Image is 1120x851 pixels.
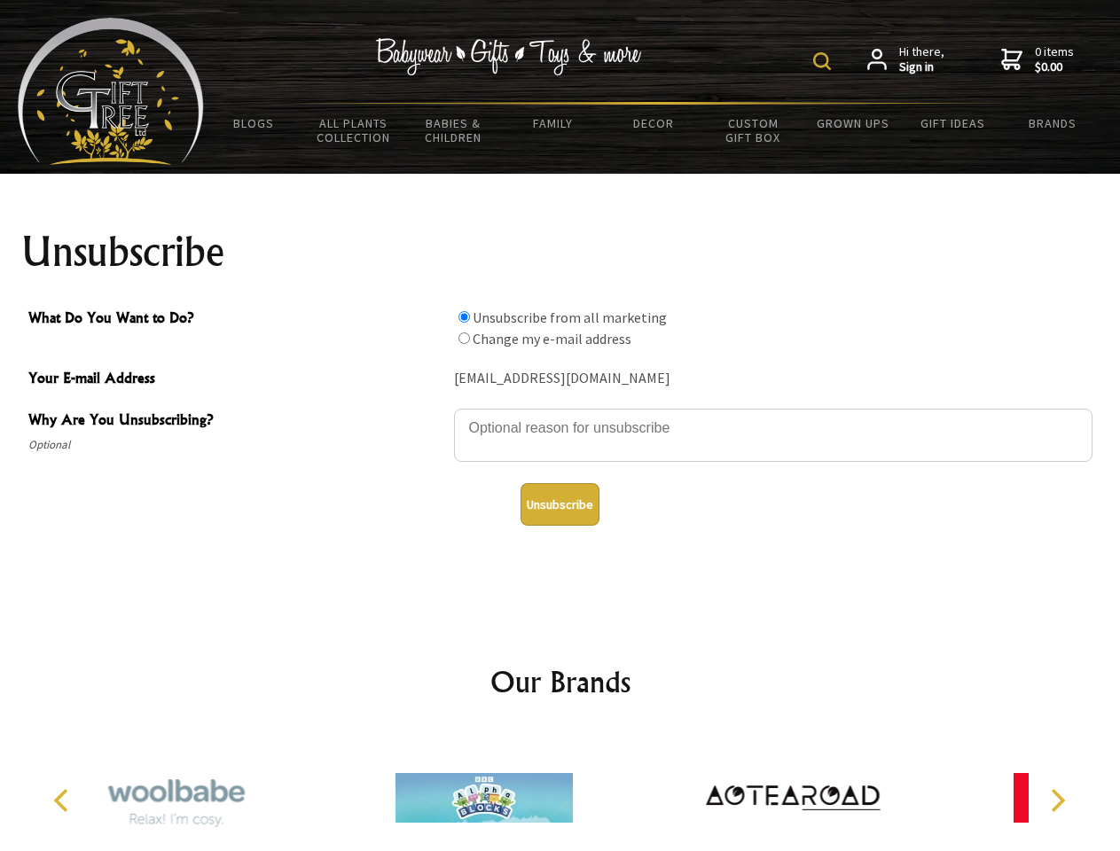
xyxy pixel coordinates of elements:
[1038,781,1077,820] button: Next
[458,332,470,344] input: What Do You Want to Do?
[28,307,445,332] span: What Do You Want to Do?
[21,230,1100,273] h1: Unsubscribe
[803,105,903,142] a: Grown Ups
[458,311,470,323] input: What Do You Want to Do?
[703,105,803,156] a: Custom Gift Box
[1035,59,1074,75] strong: $0.00
[304,105,404,156] a: All Plants Collection
[28,367,445,393] span: Your E-mail Address
[813,52,831,70] img: product search
[899,59,944,75] strong: Sign in
[28,434,445,456] span: Optional
[903,105,1003,142] a: Gift Ideas
[1035,43,1074,75] span: 0 items
[376,38,642,75] img: Babywear - Gifts - Toys & more
[454,365,1093,393] div: [EMAIL_ADDRESS][DOMAIN_NAME]
[28,409,445,434] span: Why Are You Unsubscribing?
[899,44,944,75] span: Hi there,
[204,105,304,142] a: BLOGS
[1003,105,1103,142] a: Brands
[521,483,599,526] button: Unsubscribe
[18,18,204,165] img: Babyware - Gifts - Toys and more...
[35,660,1085,703] h2: Our Brands
[473,330,631,347] label: Change my e-mail address
[504,105,604,142] a: Family
[44,781,83,820] button: Previous
[403,105,504,156] a: Babies & Children
[454,409,1093,462] textarea: Why Are You Unsubscribing?
[867,44,944,75] a: Hi there,Sign in
[603,105,703,142] a: Decor
[473,308,667,326] label: Unsubscribe from all marketing
[1001,44,1074,75] a: 0 items$0.00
